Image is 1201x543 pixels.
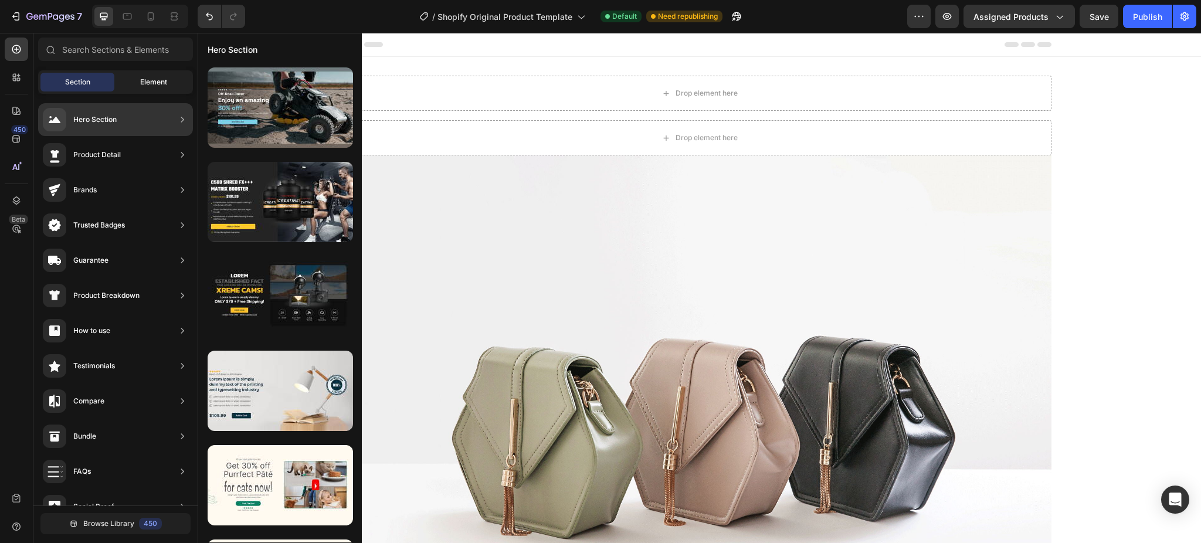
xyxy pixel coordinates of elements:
div: Trusted Badges [73,219,125,231]
div: Open Intercom Messenger [1161,486,1189,514]
button: Save [1080,5,1118,28]
div: Brands [73,184,97,196]
span: / [432,11,435,23]
div: Bundle [73,430,96,442]
div: 450 [139,518,162,530]
input: Search Sections & Elements [38,38,193,61]
span: Default [612,11,637,22]
div: Social Proof [73,501,114,513]
button: Assigned Products [963,5,1075,28]
div: Compare [73,395,104,407]
button: Publish [1123,5,1172,28]
div: Product Detail [73,149,121,161]
button: Browse Library450 [40,513,191,534]
iframe: Design area [198,33,1201,543]
div: Drop element here [478,100,540,110]
span: Browse Library [83,518,134,529]
div: Hero Section [73,114,117,125]
div: Beta [9,215,28,224]
div: Undo/Redo [198,5,245,28]
div: Publish [1133,11,1162,23]
p: 7 [77,9,82,23]
div: How to use [73,325,110,337]
div: Guarantee [73,254,108,266]
div: Product Breakdown [73,290,140,301]
div: Testimonials [73,360,115,372]
span: Assigned Products [973,11,1049,23]
div: 450 [11,125,28,134]
span: Save [1090,12,1109,22]
div: FAQs [73,466,91,477]
span: Need republishing [658,11,718,22]
span: Shopify Original Product Template [437,11,572,23]
div: Drop element here [478,56,540,65]
button: 7 [5,5,87,28]
span: Element [140,77,167,87]
span: Section [65,77,90,87]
